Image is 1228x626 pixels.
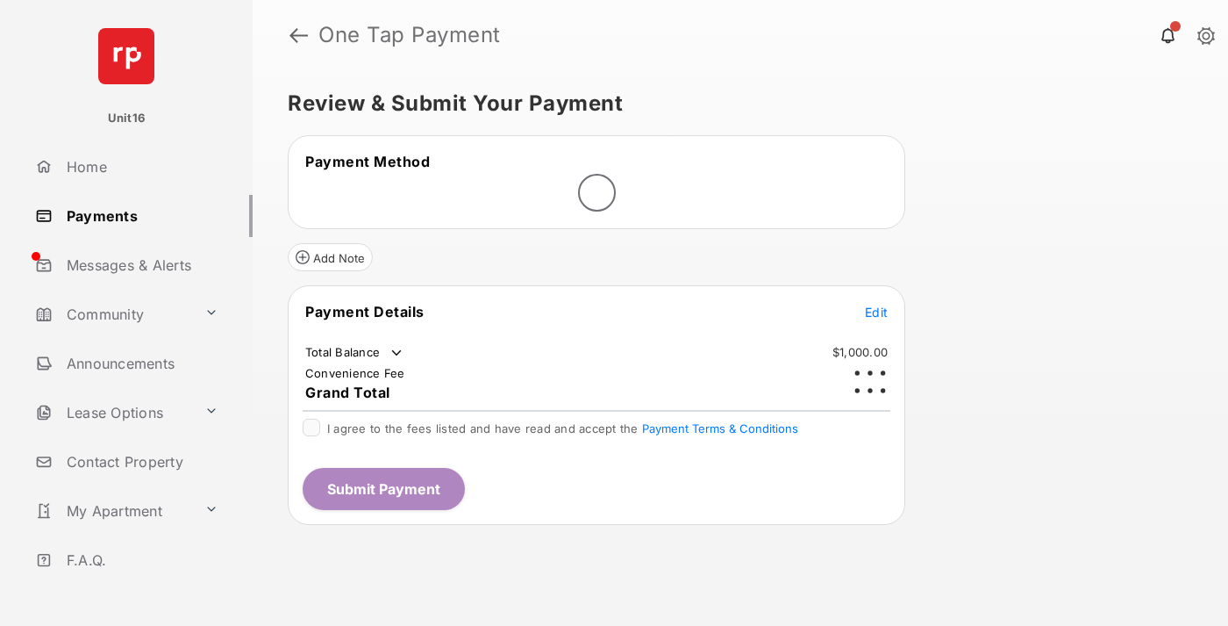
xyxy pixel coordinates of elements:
[305,303,425,320] span: Payment Details
[305,153,430,170] span: Payment Method
[288,93,1179,114] h5: Review & Submit Your Payment
[305,384,390,401] span: Grand Total
[832,344,889,360] td: $1,000.00
[318,25,501,46] strong: One Tap Payment
[28,490,197,532] a: My Apartment
[28,342,253,385] a: Announcements
[28,195,253,237] a: Payments
[28,539,253,581] a: F.A.Q.
[304,344,405,362] td: Total Balance
[642,421,798,435] button: I agree to the fees listed and have read and accept the
[303,468,465,510] button: Submit Payment
[865,305,888,320] span: Edit
[28,293,197,335] a: Community
[28,244,253,286] a: Messages & Alerts
[865,303,888,320] button: Edit
[28,146,253,188] a: Home
[288,243,373,271] button: Add Note
[28,441,253,483] a: Contact Property
[304,365,406,381] td: Convenience Fee
[98,28,154,84] img: svg+xml;base64,PHN2ZyB4bWxucz0iaHR0cDovL3d3dy53My5vcmcvMjAwMC9zdmciIHdpZHRoPSI2NCIgaGVpZ2h0PSI2NC...
[327,421,798,435] span: I agree to the fees listed and have read and accept the
[28,392,197,434] a: Lease Options
[108,110,146,127] p: Unit16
